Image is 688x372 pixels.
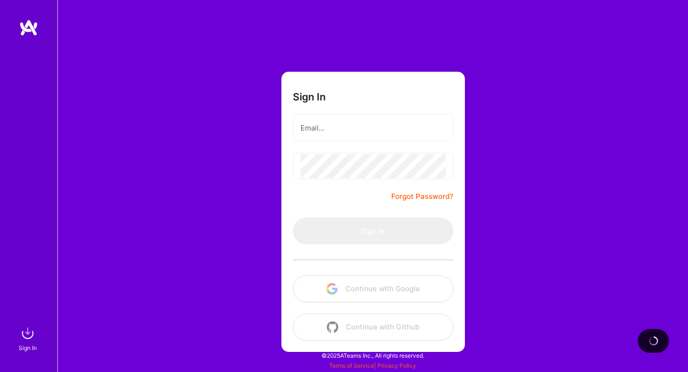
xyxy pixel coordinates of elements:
[301,116,446,140] input: Email...
[391,191,453,202] a: Forgot Password?
[293,218,453,244] button: Sign In
[377,362,416,369] a: Privacy Policy
[649,336,658,346] img: loading
[19,343,37,353] div: Sign In
[293,91,326,103] h3: Sign In
[293,275,453,302] button: Continue with Google
[18,324,37,343] img: sign in
[19,19,38,36] img: logo
[329,362,374,369] a: Terms of Service
[57,343,688,367] div: © 2025 ATeams Inc., All rights reserved.
[20,324,37,353] a: sign inSign In
[293,314,453,340] button: Continue with Github
[327,321,338,333] img: icon
[329,362,416,369] span: |
[326,283,338,295] img: icon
